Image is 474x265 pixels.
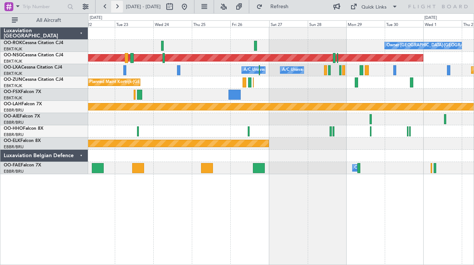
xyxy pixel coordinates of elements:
[4,126,23,131] span: OO-HHO
[347,1,401,13] button: Quick Links
[4,169,24,174] a: EBBR/BRU
[19,18,78,23] span: All Aircraft
[4,53,63,57] a: OO-NSGCessna Citation CJ4
[4,65,62,70] a: OO-LXACessna Citation CJ4
[4,120,24,125] a: EBBR/BRU
[192,20,230,27] div: Thu 25
[385,20,423,27] div: Tue 30
[4,126,43,131] a: OO-HHOFalcon 8X
[264,4,295,9] span: Refresh
[4,139,41,143] a: OO-ELKFalcon 8X
[4,90,21,94] span: OO-FSX
[4,102,21,106] span: OO-LAH
[308,20,346,27] div: Sun 28
[253,1,297,13] button: Refresh
[4,114,40,119] a: OO-AIEFalcon 7X
[4,71,22,76] a: EBKT/KJK
[8,14,80,26] button: All Aircraft
[4,163,41,168] a: OO-FAEFalcon 7X
[4,114,20,119] span: OO-AIE
[230,20,269,27] div: Fri 26
[4,144,24,150] a: EBBR/BRU
[244,64,381,76] div: A/C Unavailable [GEOGRAPHIC_DATA] ([GEOGRAPHIC_DATA] National)
[361,4,387,11] div: Quick Links
[4,77,63,82] a: OO-ZUNCessna Citation CJ4
[4,41,63,45] a: OO-ROKCessna Citation CJ4
[269,20,308,27] div: Sat 27
[115,20,153,27] div: Tue 23
[4,83,22,89] a: EBKT/KJK
[90,15,102,21] div: [DATE]
[354,162,405,173] div: Owner Melsbroek Air Base
[153,20,192,27] div: Wed 24
[89,77,176,88] div: Planned Maint Kortrijk-[GEOGRAPHIC_DATA]
[4,90,41,94] a: OO-FSXFalcon 7X
[4,46,22,52] a: EBKT/KJK
[282,64,313,76] div: A/C Unavailable
[424,15,437,21] div: [DATE]
[4,95,22,101] a: EBKT/KJK
[4,53,22,57] span: OO-NSG
[23,1,65,12] input: Trip Number
[4,102,42,106] a: OO-LAHFalcon 7X
[423,20,462,27] div: Wed 1
[4,59,22,64] a: EBKT/KJK
[126,3,161,10] span: [DATE] - [DATE]
[4,65,21,70] span: OO-LXA
[4,77,22,82] span: OO-ZUN
[4,163,21,168] span: OO-FAE
[76,20,115,27] div: Mon 22
[346,20,385,27] div: Mon 29
[4,132,24,138] a: EBBR/BRU
[4,107,24,113] a: EBBR/BRU
[4,139,20,143] span: OO-ELK
[4,41,22,45] span: OO-ROK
